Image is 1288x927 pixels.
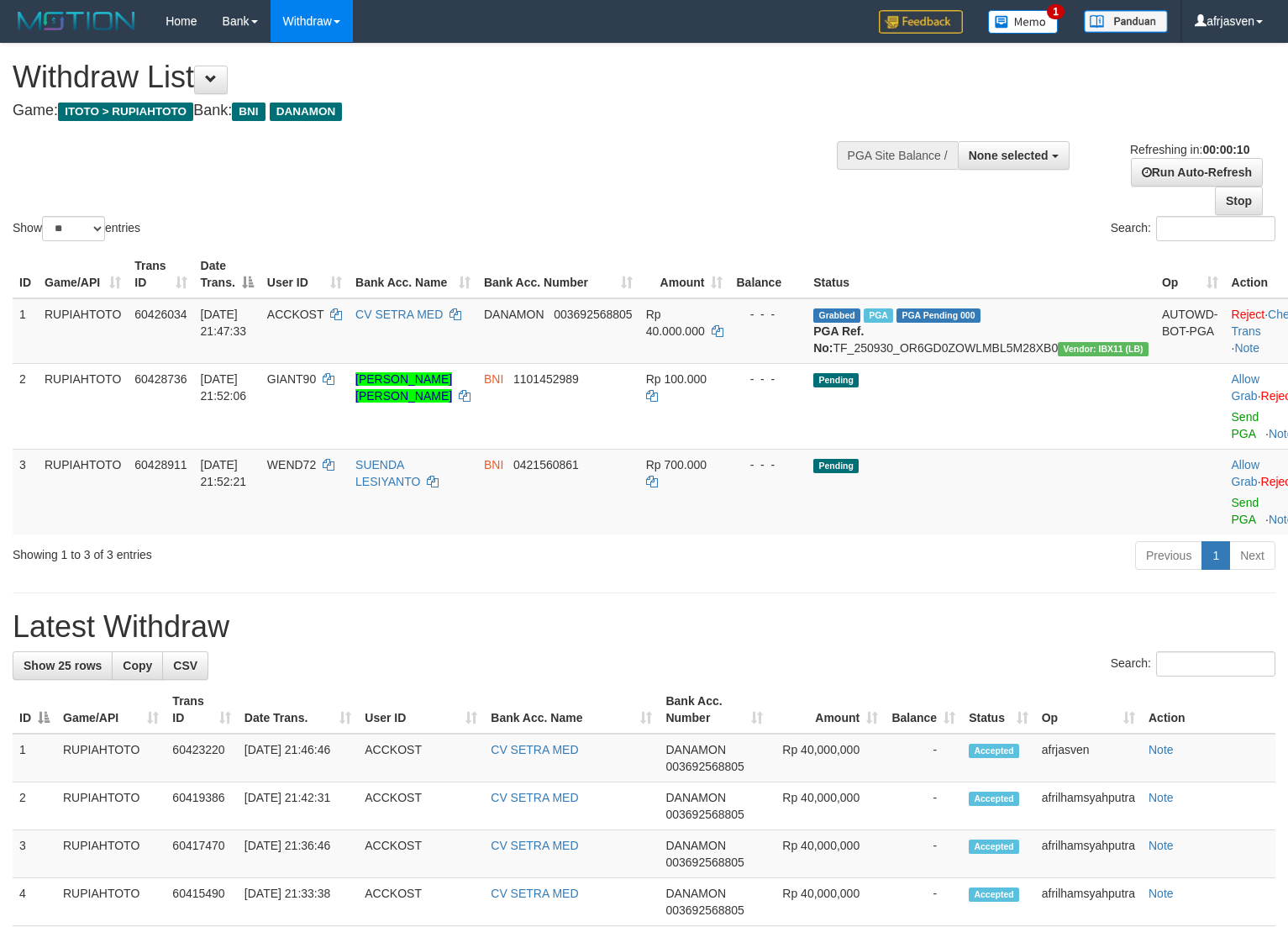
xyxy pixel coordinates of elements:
[513,372,579,386] span: Copy 1101452989 to clipboard
[56,734,166,782] td: RUPIAHTOTO
[24,659,102,672] span: Show 25 rows
[885,782,962,830] td: -
[1149,743,1174,756] a: Note
[1035,782,1142,830] td: afrilhamsyahputra
[491,839,578,852] a: CV SETRA MED
[355,308,443,321] a: CV SETRA MED
[484,458,503,471] span: BNI
[238,878,358,926] td: [DATE] 21:33:38
[134,308,187,321] span: 60426034
[260,250,349,298] th: User ID: activate to sort column ascending
[13,449,38,535] td: 3
[134,458,187,471] span: 60428911
[13,610,1275,644] h1: Latest Withdraw
[969,792,1019,806] span: Accepted
[885,830,962,878] td: -
[270,103,343,121] span: DANAMON
[770,782,885,830] td: Rp 40,000,000
[1084,10,1168,33] img: panduan.png
[962,686,1035,734] th: Status: activate to sort column ascending
[238,734,358,782] td: [DATE] 21:46:46
[1232,458,1261,488] span: ·
[988,10,1059,34] img: Button%20Memo.svg
[665,743,726,756] span: DANAMON
[958,141,1070,170] button: None selected
[969,840,1019,854] span: Accepted
[665,903,744,917] span: Copy 003692568805 to clipboard
[134,372,187,386] span: 60428736
[1035,830,1142,878] td: afrilhamsyahputra
[1201,541,1230,570] a: 1
[885,878,962,926] td: -
[484,308,544,321] span: DANAMON
[42,216,105,241] select: Showentries
[665,808,744,821] span: Copy 003692568805 to clipboard
[162,651,208,680] a: CSV
[1232,410,1259,440] a: Send PGA
[1232,458,1259,488] a: Allow Grab
[813,373,859,387] span: Pending
[491,887,578,900] a: CV SETRA MED
[513,458,579,471] span: Copy 0421560861 to clipboard
[56,782,166,830] td: RUPIAHTOTO
[813,324,864,355] b: PGA Ref. No:
[1111,216,1275,241] label: Search:
[128,250,193,298] th: Trans ID: activate to sort column ascending
[1135,541,1202,570] a: Previous
[896,308,980,323] span: PGA Pending
[1234,341,1259,355] a: Note
[736,306,800,323] div: - - -
[1035,686,1142,734] th: Op: activate to sort column ascending
[1229,541,1275,570] a: Next
[477,250,639,298] th: Bank Acc. Number: activate to sort column ascending
[484,372,503,386] span: BNI
[238,782,358,830] td: [DATE] 21:42:31
[123,659,152,672] span: Copy
[729,250,807,298] th: Balance
[807,298,1155,364] td: TF_250930_OR6GD0ZOWLMBL5M28XB0
[166,782,237,830] td: 60419386
[355,458,420,488] a: SUENDA LESIYANTO
[1155,250,1225,298] th: Op: activate to sort column ascending
[13,298,38,364] td: 1
[201,458,247,488] span: [DATE] 21:52:21
[1156,651,1275,677] input: Search:
[13,830,56,878] td: 3
[646,308,705,338] span: Rp 40.000.000
[885,686,962,734] th: Balance: activate to sort column ascending
[13,103,842,119] h4: Game: Bank:
[166,734,237,782] td: 60423220
[232,103,265,121] span: BNI
[665,839,726,852] span: DANAMON
[813,308,860,323] span: Grabbed
[166,686,237,734] th: Trans ID: activate to sort column ascending
[267,372,316,386] span: GIANT90
[770,734,885,782] td: Rp 40,000,000
[665,856,744,869] span: Copy 003692568805 to clipboard
[484,686,659,734] th: Bank Acc. Name: activate to sort column ascending
[238,830,358,878] td: [DATE] 21:36:46
[736,456,800,473] div: - - -
[1232,372,1261,403] span: ·
[491,791,578,804] a: CV SETRA MED
[38,298,128,364] td: RUPIAHTOTO
[13,734,56,782] td: 1
[56,686,166,734] th: Game/API: activate to sort column ascending
[665,760,744,773] span: Copy 003692568805 to clipboard
[1232,496,1259,526] a: Send PGA
[13,8,140,34] img: MOTION_logo.png
[358,878,484,926] td: ACCKOST
[112,651,163,680] a: Copy
[665,887,726,900] span: DANAMON
[38,449,128,535] td: RUPIAHTOTO
[201,308,247,338] span: [DATE] 21:47:33
[1149,791,1174,804] a: Note
[13,686,56,734] th: ID: activate to sort column descending
[358,734,484,782] td: ACCKOST
[13,540,524,563] div: Showing 1 to 3 of 3 entries
[13,651,113,680] a: Show 25 rows
[807,250,1155,298] th: Status
[358,686,484,734] th: User ID: activate to sort column ascending
[1035,878,1142,926] td: afrilhamsyahputra
[665,791,726,804] span: DANAMON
